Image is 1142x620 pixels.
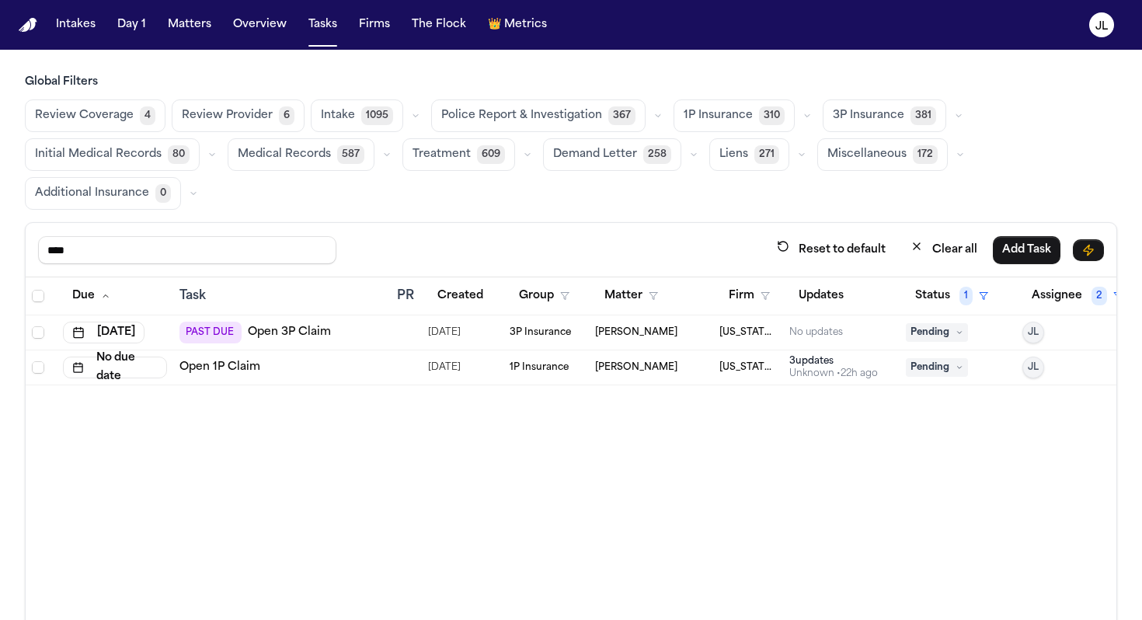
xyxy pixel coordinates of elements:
[441,108,602,124] span: Police Report & Investigation
[19,18,37,33] img: Finch Logo
[321,108,355,124] span: Intake
[608,106,635,125] span: 367
[155,184,171,203] span: 0
[674,99,795,132] button: 1P Insurance310
[477,145,505,164] span: 609
[910,106,936,125] span: 381
[759,106,785,125] span: 310
[1073,239,1104,261] button: Immediate Task
[413,147,471,162] span: Treatment
[25,75,1117,90] h3: Global Filters
[406,11,472,39] button: The Flock
[25,99,165,132] button: Review Coverage4
[482,11,553,39] button: crownMetrics
[361,106,393,125] span: 1095
[50,11,102,39] button: Intakes
[302,11,343,39] button: Tasks
[162,11,218,39] button: Matters
[111,11,152,39] button: Day 1
[279,106,294,125] span: 6
[311,99,403,132] button: Intake1095
[337,145,364,164] span: 587
[25,177,181,210] button: Additional Insurance0
[553,147,637,162] span: Demand Letter
[35,186,149,201] span: Additional Insurance
[823,99,946,132] button: 3P Insurance381
[227,11,293,39] button: Overview
[719,147,748,162] span: Liens
[182,108,273,124] span: Review Provider
[709,138,789,171] button: Liens271
[35,147,162,162] span: Initial Medical Records
[901,235,987,264] button: Clear all
[238,147,331,162] span: Medical Records
[19,18,37,33] a: Home
[353,11,396,39] button: Firms
[993,236,1060,264] button: Add Task
[833,108,904,124] span: 3P Insurance
[754,145,779,164] span: 271
[684,108,753,124] span: 1P Insurance
[25,138,200,171] button: Initial Medical Records80
[643,145,671,164] span: 258
[543,138,681,171] button: Demand Letter258
[431,99,646,132] button: Police Report & Investigation367
[913,145,938,164] span: 172
[768,235,895,264] button: Reset to default
[63,357,167,378] button: No due date
[168,145,190,164] span: 80
[35,108,134,124] span: Review Coverage
[140,106,155,125] span: 4
[817,138,948,171] button: Miscellaneous172
[402,138,515,171] button: Treatment609
[228,138,374,171] button: Medical Records587
[827,147,907,162] span: Miscellaneous
[172,99,305,132] button: Review Provider6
